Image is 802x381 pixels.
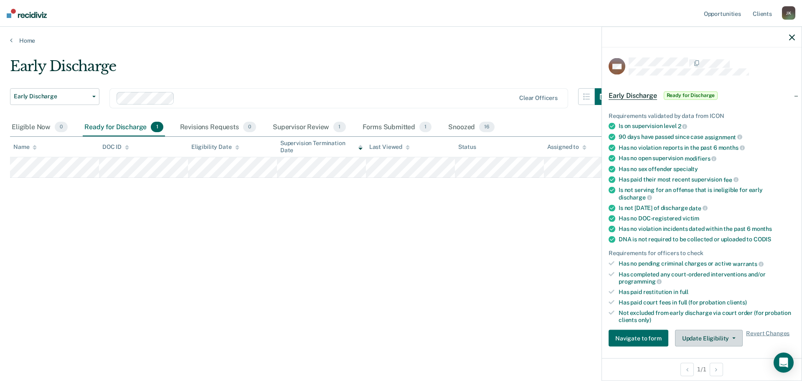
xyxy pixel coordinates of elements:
[609,112,795,119] div: Requirements validated by data from ICON
[10,118,69,137] div: Eligible Now
[727,299,747,305] span: clients)
[547,143,586,151] div: Assigned to
[673,165,698,172] span: specialty
[479,122,495,133] span: 16
[678,123,688,130] span: 2
[638,316,651,323] span: only)
[774,353,794,373] div: Open Intercom Messenger
[447,118,496,137] div: Snoozed
[689,205,707,211] span: date
[619,123,795,130] div: Is on supervision level
[746,330,789,347] span: Revert Changes
[619,260,795,268] div: Has no pending criminal charges or active
[619,225,795,233] div: Has no violation incidents dated within the past 6
[619,204,795,212] div: Is not [DATE] of discharge
[619,215,795,222] div: Has no DOC-registered
[619,236,795,243] div: DNA is not required to be collected or uploaded to
[102,143,129,151] div: DOC ID
[619,271,795,285] div: Has completed any court-ordered interventions and/or
[619,187,795,201] div: Is not serving for an offense that is ineligible for early
[458,143,476,151] div: Status
[619,299,795,306] div: Has paid court fees in full (for probation
[619,289,795,296] div: Has paid restitution in
[754,236,771,243] span: CODIS
[83,118,165,137] div: Ready for Discharge
[369,143,410,151] div: Last Viewed
[619,194,652,200] span: discharge
[519,95,558,102] div: Clear officers
[619,309,795,323] div: Not excluded from early discharge via court order (for probation clients
[619,133,795,141] div: 90 days have passed since case
[664,91,718,100] span: Ready for Discharge
[619,144,795,151] div: Has no violation reports in the past 6
[419,122,431,133] span: 1
[733,260,764,267] span: warrants
[685,155,717,161] span: modifiers
[151,122,163,133] span: 1
[10,58,612,82] div: Early Discharge
[271,118,348,137] div: Supervisor Review
[7,9,47,18] img: Recidiviz
[675,330,743,347] button: Update Eligibility
[619,176,795,183] div: Has paid their most recent supervision
[619,165,795,172] div: Has no sex offender
[602,82,802,109] div: Early DischargeReady for Discharge
[55,122,68,133] span: 0
[723,176,739,183] span: fee
[361,118,434,137] div: Forms Submitted
[10,37,792,44] a: Home
[280,140,363,154] div: Supervision Termination Date
[782,6,795,20] div: J K
[602,358,802,380] div: 1 / 1
[619,155,795,162] div: Has no open supervision
[609,250,795,257] div: Requirements for officers to check
[609,91,657,100] span: Early Discharge
[13,143,37,151] div: Name
[178,118,258,137] div: Revisions Requests
[14,93,89,100] span: Early Discharge
[609,330,668,347] button: Navigate to form
[619,278,662,285] span: programming
[705,133,742,140] span: assignment
[609,330,672,347] a: Navigate to form link
[718,144,745,151] span: months
[710,363,723,376] button: Next Opportunity
[333,122,345,133] span: 1
[683,215,699,222] span: victim
[680,289,688,295] span: full
[191,143,239,151] div: Eligibility Date
[752,225,772,232] span: months
[680,363,694,376] button: Previous Opportunity
[243,122,256,133] span: 0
